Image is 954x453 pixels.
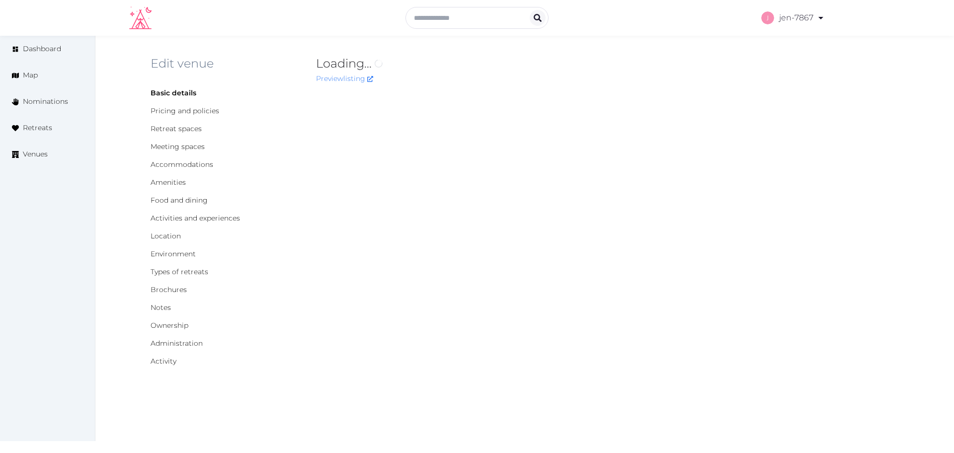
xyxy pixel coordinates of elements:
a: jen-7867 [761,4,825,32]
a: Meeting spaces [151,142,205,151]
span: Nominations [23,96,68,107]
a: Amenities [151,178,186,187]
a: Preview listing [316,74,373,83]
h2: Loading... [316,56,749,72]
a: Accommodations [151,160,213,169]
a: Activity [151,357,176,366]
a: Location [151,231,181,240]
a: Food and dining [151,196,208,205]
a: Brochures [151,285,187,294]
span: Dashboard [23,44,61,54]
a: Basic details [151,88,196,97]
a: Environment [151,249,196,258]
a: Ownership [151,321,188,330]
a: Notes [151,303,171,312]
span: Venues [23,149,48,159]
h2: Edit venue [151,56,300,72]
span: Map [23,70,38,80]
a: Types of retreats [151,267,208,276]
a: Administration [151,339,203,348]
a: Retreat spaces [151,124,202,133]
span: Retreats [23,123,52,133]
a: Activities and experiences [151,214,240,223]
a: Pricing and policies [151,106,219,115]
